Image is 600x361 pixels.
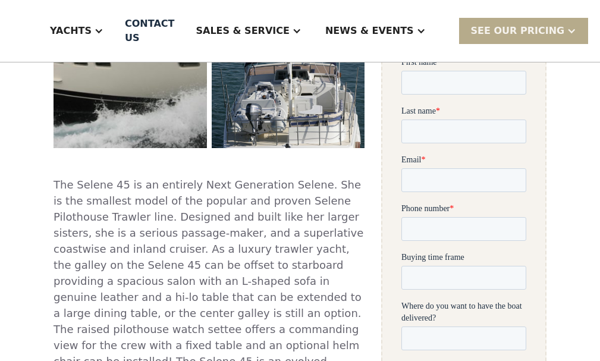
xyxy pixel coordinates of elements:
div: Sales & Service [184,7,313,55]
div: Yachts [50,24,92,38]
img: 45 foot motor yacht [212,41,365,148]
div: Contact US [125,17,174,45]
a: open lightbox [212,41,365,148]
div: Sales & Service [196,24,289,38]
div: SEE Our Pricing [471,24,565,38]
div: SEE Our Pricing [459,18,589,43]
div: Yachts [38,7,115,55]
div: News & EVENTS [325,24,414,38]
div: News & EVENTS [313,7,438,55]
